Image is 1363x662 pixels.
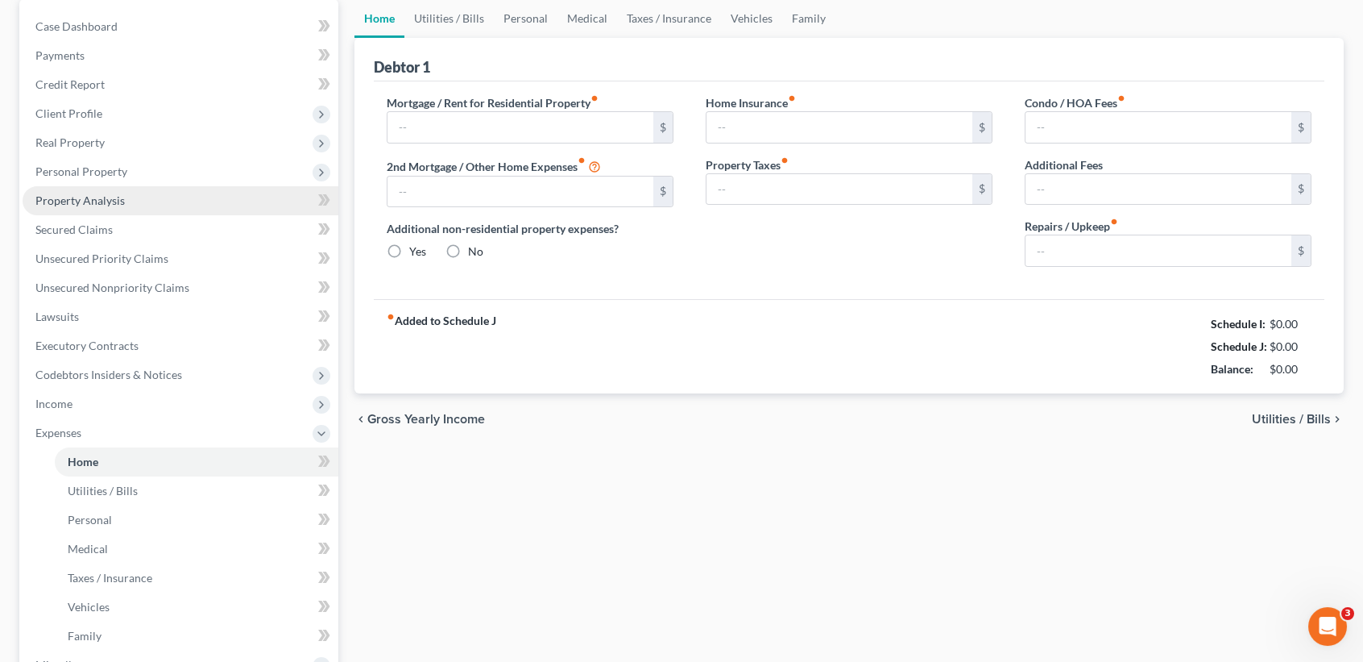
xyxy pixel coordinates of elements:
[23,244,338,273] a: Unsecured Priority Claims
[468,244,483,260] label: No
[35,135,105,149] span: Real Property
[706,174,972,205] input: --
[1110,218,1118,226] i: fiber_manual_record
[387,112,653,143] input: --
[35,164,127,178] span: Personal Property
[1025,218,1118,235] label: Repairs / Upkeep
[653,112,673,143] div: $
[1025,235,1291,266] input: --
[706,156,789,173] label: Property Taxes
[1211,317,1266,331] strong: Schedule I:
[68,484,138,498] span: Utilities / Bills
[68,542,108,556] span: Medical
[1270,361,1312,377] div: $0.00
[35,106,102,120] span: Client Profile
[55,564,338,593] a: Taxes / Insurance
[23,12,338,41] a: Case Dashboard
[1308,607,1347,646] iframe: Intercom live chat
[653,177,673,207] div: $
[23,273,338,302] a: Unsecured Nonpriority Claims
[1211,362,1253,376] strong: Balance:
[1291,112,1311,143] div: $
[578,156,586,164] i: fiber_manual_record
[367,413,485,426] span: Gross Yearly Income
[35,397,72,410] span: Income
[35,281,189,294] span: Unsecured Nonpriority Claims
[1025,112,1291,143] input: --
[23,41,338,70] a: Payments
[1025,156,1103,173] label: Additional Fees
[68,455,98,468] span: Home
[387,94,599,111] label: Mortgage / Rent for Residential Property
[788,94,796,102] i: fiber_manual_record
[409,244,426,260] label: Yes
[1291,174,1311,205] div: $
[387,156,601,176] label: 2nd Mortgage / Other Home Expenses
[590,94,599,102] i: fiber_manual_record
[35,368,182,381] span: Codebtors Insiders & Notices
[1025,174,1291,205] input: --
[706,112,972,143] input: --
[1252,413,1344,426] button: Utilities / Bills chevron_right
[1270,339,1312,355] div: $0.00
[387,220,673,237] label: Additional non-residential property expenses?
[35,77,105,91] span: Credit Report
[55,477,338,506] a: Utilities / Bills
[706,94,796,111] label: Home Insurance
[55,448,338,477] a: Home
[972,174,992,205] div: $
[35,252,168,265] span: Unsecured Priority Claims
[23,302,338,331] a: Lawsuits
[23,331,338,360] a: Executory Contracts
[35,194,125,207] span: Property Analysis
[387,313,395,321] i: fiber_manual_record
[55,535,338,564] a: Medical
[1270,316,1312,332] div: $0.00
[374,57,430,77] div: Debtor 1
[55,593,338,622] a: Vehicles
[35,19,118,33] span: Case Dashboard
[68,629,101,643] span: Family
[1252,413,1331,426] span: Utilities / Bills
[55,506,338,535] a: Personal
[35,223,113,236] span: Secured Claims
[387,313,496,381] strong: Added to Schedule J
[1211,339,1267,353] strong: Schedule J:
[354,413,485,426] button: chevron_left Gross Yearly Income
[35,310,79,323] span: Lawsuits
[781,156,789,164] i: fiber_manual_record
[35,339,139,352] span: Executory Contracts
[35,426,81,439] span: Expenses
[972,112,992,143] div: $
[55,622,338,651] a: Family
[23,186,338,215] a: Property Analysis
[1331,413,1344,426] i: chevron_right
[354,413,367,426] i: chevron_left
[23,70,338,99] a: Credit Report
[387,177,653,207] input: --
[35,48,85,62] span: Payments
[1341,607,1354,620] span: 3
[68,571,152,585] span: Taxes / Insurance
[68,513,112,527] span: Personal
[68,600,110,614] span: Vehicles
[23,215,338,244] a: Secured Claims
[1291,235,1311,266] div: $
[1117,94,1125,102] i: fiber_manual_record
[1025,94,1125,111] label: Condo / HOA Fees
